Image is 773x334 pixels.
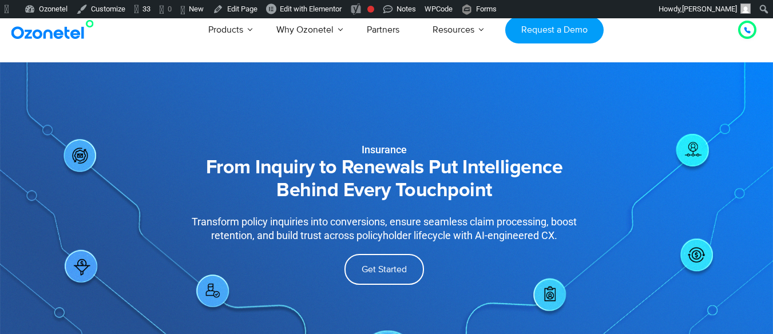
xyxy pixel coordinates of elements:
[260,11,350,49] a: Why Ozonetel
[367,6,374,13] div: Focus keyphrase not set
[682,5,737,13] span: [PERSON_NAME]
[350,11,416,49] a: Partners
[416,11,491,49] a: Resources
[146,157,623,202] h2: From Inquiry to Renewals Put Intelligence Behind Every Touchpoint
[146,145,623,155] div: Insurance
[344,254,424,285] a: Get Started
[505,17,603,43] a: Request a Demo
[175,215,594,242] div: Transform policy inquiries into conversions, ensure seamless claim processing, boost retention, a...
[192,11,260,49] a: Products
[280,5,342,13] span: Edit with Elementor
[362,265,407,274] span: Get Started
